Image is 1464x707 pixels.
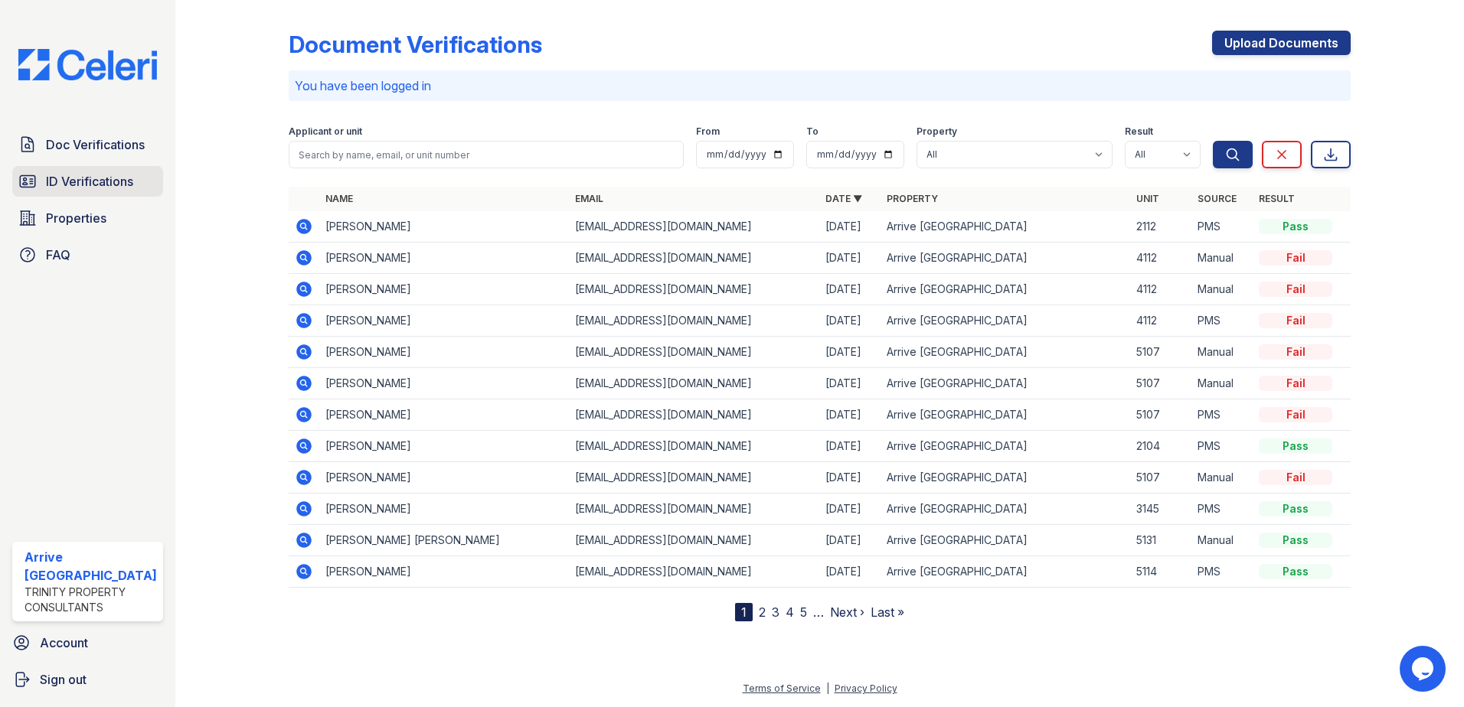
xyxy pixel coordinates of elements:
a: Name [325,193,353,204]
td: [PERSON_NAME] [319,462,570,494]
span: Properties [46,209,106,227]
span: FAQ [46,246,70,264]
span: ID Verifications [46,172,133,191]
td: 5107 [1130,368,1191,399]
td: [DATE] [819,305,881,337]
div: Fail [1259,407,1332,422]
a: Unit [1136,193,1159,204]
a: Property [887,193,938,204]
td: Arrive [GEOGRAPHIC_DATA] [881,462,1131,494]
td: Arrive [GEOGRAPHIC_DATA] [881,337,1131,368]
a: ID Verifications [12,166,163,197]
p: You have been logged in [295,77,1345,95]
td: [EMAIL_ADDRESS][DOMAIN_NAME] [569,368,819,399]
div: Pass [1259,501,1332,516]
td: [EMAIL_ADDRESS][DOMAIN_NAME] [569,305,819,337]
td: [EMAIL_ADDRESS][DOMAIN_NAME] [569,399,819,431]
td: [EMAIL_ADDRESS][DOMAIN_NAME] [569,211,819,243]
div: | [826,683,829,694]
td: [PERSON_NAME] [319,274,570,305]
div: Fail [1259,344,1332,360]
a: 5 [800,604,807,620]
td: PMS [1191,211,1253,243]
td: PMS [1191,556,1253,588]
td: [PERSON_NAME] [319,494,570,525]
td: [PERSON_NAME] [319,368,570,399]
a: Doc Verifications [12,129,163,160]
div: Fail [1259,250,1332,266]
td: Manual [1191,243,1253,274]
td: [DATE] [819,556,881,588]
label: From [696,125,720,138]
a: 2 [759,604,766,620]
td: 2104 [1130,431,1191,462]
div: Arrive [GEOGRAPHIC_DATA] [25,548,157,585]
a: Terms of Service [743,683,821,694]
td: Arrive [GEOGRAPHIC_DATA] [881,556,1131,588]
a: Privacy Policy [835,683,897,694]
a: Email [575,193,603,204]
td: [PERSON_NAME] [PERSON_NAME] [319,525,570,556]
div: Pass [1259,564,1332,579]
td: [PERSON_NAME] [319,305,570,337]
span: Doc Verifications [46,135,145,154]
td: [DATE] [819,399,881,431]
td: Arrive [GEOGRAPHIC_DATA] [881,274,1131,305]
td: 5114 [1130,556,1191,588]
td: [EMAIL_ADDRESS][DOMAIN_NAME] [569,494,819,525]
a: 3 [772,604,779,620]
label: To [806,125,819,138]
td: [EMAIL_ADDRESS][DOMAIN_NAME] [569,525,819,556]
a: Source [1198,193,1237,204]
td: Arrive [GEOGRAPHIC_DATA] [881,243,1131,274]
td: Manual [1191,274,1253,305]
a: Last » [871,604,904,620]
div: Fail [1259,376,1332,391]
td: [PERSON_NAME] [319,337,570,368]
td: [DATE] [819,494,881,525]
div: Trinity Property Consultants [25,585,157,615]
td: Manual [1191,462,1253,494]
td: PMS [1191,305,1253,337]
td: 4112 [1130,274,1191,305]
label: Property [917,125,957,138]
td: Arrive [GEOGRAPHIC_DATA] [881,525,1131,556]
td: [DATE] [819,211,881,243]
td: Arrive [GEOGRAPHIC_DATA] [881,305,1131,337]
td: [EMAIL_ADDRESS][DOMAIN_NAME] [569,556,819,588]
td: Manual [1191,368,1253,399]
div: Pass [1259,219,1332,234]
td: [PERSON_NAME] [319,243,570,274]
a: Next › [830,604,864,620]
div: Pass [1259,533,1332,548]
td: PMS [1191,431,1253,462]
span: … [813,603,824,621]
a: Result [1259,193,1295,204]
span: Account [40,634,88,652]
td: 4112 [1130,305,1191,337]
td: [DATE] [819,337,881,368]
div: Pass [1259,438,1332,454]
td: 4112 [1130,243,1191,274]
a: Properties [12,203,163,233]
span: Sign out [40,670,87,689]
div: 1 [735,603,753,621]
td: Arrive [GEOGRAPHIC_DATA] [881,399,1131,431]
td: [DATE] [819,525,881,556]
td: Arrive [GEOGRAPHIC_DATA] [881,431,1131,462]
td: [DATE] [819,368,881,399]
td: 5131 [1130,525,1191,556]
td: [PERSON_NAME] [319,399,570,431]
td: [DATE] [819,462,881,494]
td: [DATE] [819,274,881,305]
label: Applicant or unit [289,125,362,138]
td: 3145 [1130,494,1191,525]
td: [PERSON_NAME] [319,556,570,588]
td: 5107 [1130,337,1191,368]
a: FAQ [12,239,163,270]
a: 4 [786,604,794,620]
td: [DATE] [819,431,881,462]
td: Arrive [GEOGRAPHIC_DATA] [881,211,1131,243]
td: [EMAIL_ADDRESS][DOMAIN_NAME] [569,274,819,305]
a: Sign out [6,664,169,695]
